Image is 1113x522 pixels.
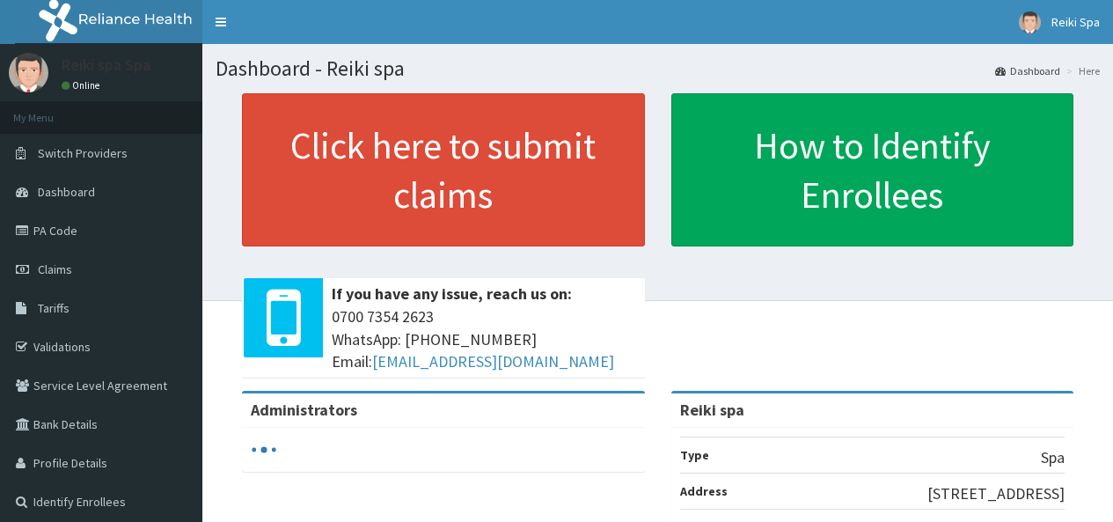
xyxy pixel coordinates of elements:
span: Tariffs [38,300,70,316]
b: If you have any issue, reach us on: [332,283,572,304]
li: Here [1062,63,1100,78]
a: Online [62,79,104,92]
span: Claims [38,261,72,277]
p: Reiki spa Spa [62,57,150,73]
b: Administrators [251,400,357,420]
h1: Dashboard - Reiki spa [216,57,1100,80]
a: How to Identify Enrollees [671,93,1074,246]
a: [EMAIL_ADDRESS][DOMAIN_NAME] [372,351,614,371]
p: Spa [1041,446,1065,469]
svg: audio-loading [251,437,277,463]
span: 0700 7354 2623 WhatsApp: [PHONE_NUMBER] Email: [332,305,636,373]
span: Dashboard [38,184,95,200]
span: Reiki Spa [1051,14,1100,30]
strong: Reiki spa [680,400,744,420]
p: [STREET_ADDRESS] [927,482,1065,505]
img: User Image [1019,11,1041,33]
span: Switch Providers [38,145,128,161]
img: User Image [9,53,48,92]
b: Address [680,483,728,499]
a: Click here to submit claims [242,93,645,246]
a: Dashboard [995,63,1060,78]
b: Type [680,447,709,463]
